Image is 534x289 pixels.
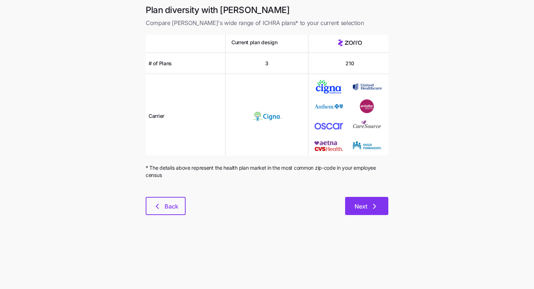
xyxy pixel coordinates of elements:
h1: Plan diversity with [PERSON_NAME] [146,4,388,16]
button: Back [146,197,186,215]
img: Carrier [314,139,343,153]
img: Carrier [314,119,343,133]
span: * The details above represent the health plan market in the most common zip-code in your employee... [146,164,388,179]
img: Carrier [314,80,343,94]
span: 3 [265,60,268,67]
span: Next [355,202,367,211]
img: Carrier [314,99,343,113]
img: Carrier [353,139,382,153]
button: Next [345,197,388,215]
span: Current plan design [231,39,278,46]
img: Carrier [252,109,282,123]
span: Compare [PERSON_NAME]'s wide range of ICHRA plans* to your current selection [146,18,388,28]
span: 210 [345,60,354,67]
img: Carrier [353,99,382,113]
img: Carrier [353,119,382,133]
span: Back [165,202,178,211]
img: Carrier [353,80,382,94]
span: Carrier [149,112,164,120]
span: # of Plans [149,60,172,67]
